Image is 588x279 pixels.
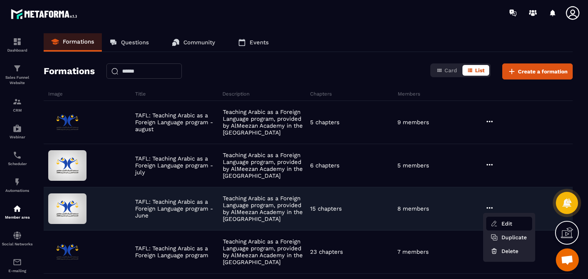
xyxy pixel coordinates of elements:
h2: Formations [44,63,95,79]
p: Member area [2,215,33,219]
p: 5 members [397,162,429,169]
p: Teaching Arabic as a Foreign Language program, provided by AlMeezan Academy in the [GEOGRAPHIC_DATA] [223,238,306,266]
img: formation-background [48,150,87,181]
a: Events [230,33,276,52]
img: automations [13,177,22,187]
p: TAFL: Teaching Arabic as a Foreign Language program - august [135,112,219,133]
button: List [462,65,489,76]
p: 15 chapters [310,205,342,212]
img: logo [11,7,80,21]
p: TAFL: Teaching Arabic as a Foreign Language program - july [135,155,219,176]
img: formation-background [48,237,87,267]
p: CRM [2,108,33,112]
span: Card [444,67,457,73]
a: automationsautomationsMember area [2,198,33,225]
p: Automations [2,188,33,193]
p: Formations [63,38,94,45]
img: formation [13,64,22,73]
p: TAFL: Teaching Arabic as a Foreign Language program - June [135,198,219,219]
a: Questions [102,33,157,52]
p: Events [250,39,269,46]
img: automations [13,204,22,213]
img: email [13,258,22,267]
button: Edit [486,217,532,230]
p: Dashboard [2,48,33,52]
p: Scheduler [2,162,33,166]
a: emailemailE-mailing [2,252,33,279]
a: Formations [44,33,102,52]
a: schedulerschedulerScheduler [2,145,33,172]
p: Teaching Arabic as a Foreign Language program, provided by AlMeezan Academy in the [GEOGRAPHIC_DATA] [223,152,306,179]
a: formationformationCRM [2,91,33,118]
p: Community [183,39,215,46]
button: Delete [486,244,532,258]
h6: Chapters [310,91,396,97]
p: 7 members [397,248,429,255]
p: 8 members [397,205,429,212]
img: formation [13,97,22,106]
img: social-network [13,231,22,240]
button: Card [432,65,462,76]
p: Sales Funnel Website [2,75,33,86]
div: Open chat [556,248,579,271]
a: automationsautomationsAutomations [2,172,33,198]
p: TAFL: Teaching Arabic as a Foreign Language program [135,245,219,259]
h6: Image [48,91,133,97]
span: List [475,67,485,73]
a: automationsautomationsWebinar [2,118,33,145]
p: Teaching Arabic as a Foreign Language program, provided by AlMeezan Academy in the [GEOGRAPHIC_DATA] [223,195,306,222]
p: 23 chapters [310,248,343,255]
p: 9 members [397,119,429,126]
button: Create a formation [502,63,573,79]
img: formation-background [48,107,87,138]
img: automations [13,124,22,133]
img: formation-background [48,193,87,224]
h6: Title [135,91,221,97]
a: Community [164,33,223,52]
p: Social Networks [2,242,33,246]
img: formation [13,37,22,46]
p: 5 chapters [310,119,340,126]
p: Teaching Arabic as a Foreign Language program, provided by AlMeezan Academy in the [GEOGRAPHIC_DATA] [223,109,306,136]
span: Create a formation [518,68,568,75]
a: formationformationSales Funnel Website [2,58,33,91]
p: Questions [121,39,149,46]
button: Duplicate [486,230,532,244]
a: formationformationDashboard [2,31,33,58]
p: Webinar [2,135,33,139]
p: 6 chapters [310,162,340,169]
a: social-networksocial-networkSocial Networks [2,225,33,252]
h6: Members [398,91,483,97]
h6: Description [222,91,308,97]
img: scheduler [13,151,22,160]
p: E-mailing [2,269,33,273]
